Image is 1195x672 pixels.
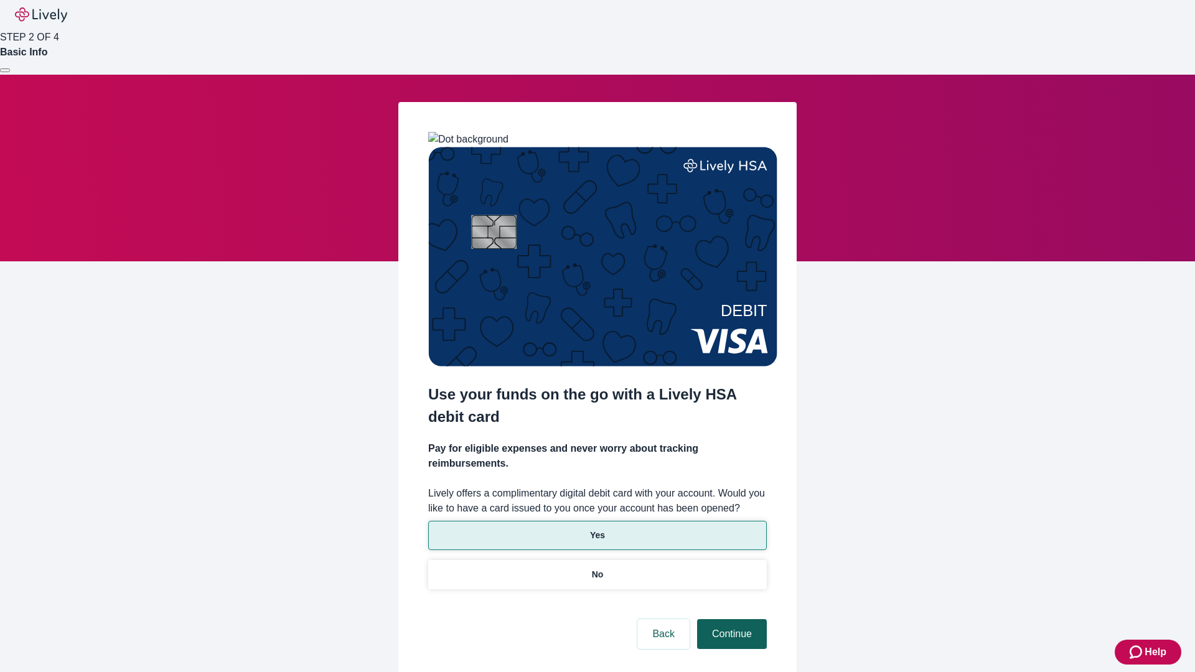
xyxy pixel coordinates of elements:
[428,132,508,147] img: Dot background
[592,568,604,581] p: No
[1145,645,1166,660] span: Help
[428,147,777,366] img: Debit card
[637,619,690,649] button: Back
[15,7,67,22] img: Lively
[590,529,605,542] p: Yes
[1130,645,1145,660] svg: Zendesk support icon
[428,383,767,428] h2: Use your funds on the go with a Lively HSA debit card
[428,560,767,589] button: No
[428,486,767,516] label: Lively offers a complimentary digital debit card with your account. Would you like to have a card...
[697,619,767,649] button: Continue
[428,441,767,471] h4: Pay for eligible expenses and never worry about tracking reimbursements.
[428,521,767,550] button: Yes
[1115,640,1181,665] button: Zendesk support iconHelp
